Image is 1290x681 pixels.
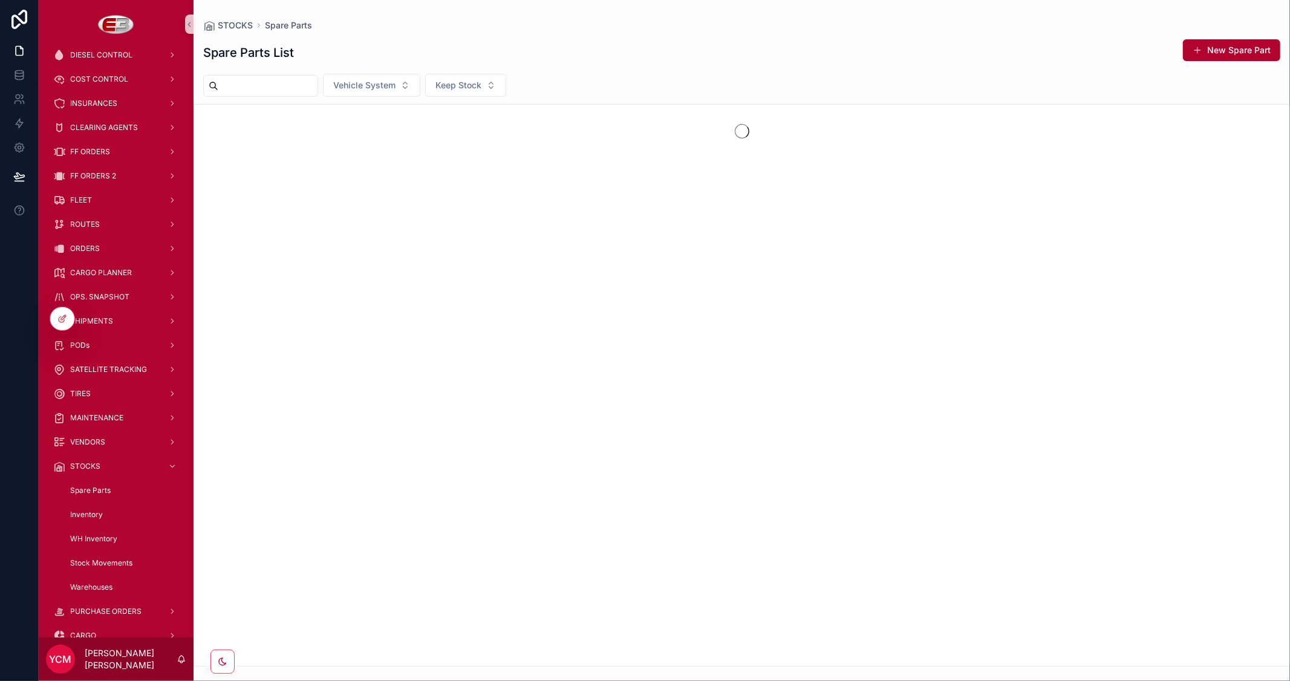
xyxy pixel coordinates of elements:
[70,292,129,302] span: OPS. SNAPSHOT
[70,389,91,399] span: TIRES
[39,48,194,637] div: scrollable content
[70,171,116,181] span: FF ORDERS 2
[70,340,90,350] span: PODs
[46,189,186,211] a: FLEET
[46,44,186,66] a: DIESEL CONTROL
[46,455,186,477] a: STOCKS
[70,50,132,60] span: DIESEL CONTROL
[70,220,100,229] span: ROUTES
[203,44,294,61] h1: Spare Parts List
[323,74,420,97] button: Select Button
[46,625,186,647] a: CARGO
[46,310,186,332] a: SHIPMENTS
[70,268,132,278] span: CARGO PLANNER
[70,558,132,568] span: Stock Movements
[60,480,186,501] a: Spare Parts
[46,383,186,405] a: TIRES
[46,286,186,308] a: OPS. SNAPSHOT
[425,74,506,97] button: Select Button
[70,74,128,84] span: COST CONTROL
[46,213,186,235] a: ROUTES
[435,79,481,91] span: Keep Stock
[60,552,186,574] a: Stock Movements
[70,413,123,423] span: MAINTENANCE
[46,93,186,114] a: INSURANCES
[70,631,96,640] span: CARGO
[60,576,186,598] a: Warehouses
[46,407,186,429] a: MAINTENANCE
[46,141,186,163] a: FF ORDERS
[70,437,105,447] span: VENDORS
[70,99,117,108] span: INSURANCES
[70,461,100,471] span: STOCKS
[70,123,138,132] span: CLEARING AGENTS
[60,504,186,526] a: Inventory
[50,652,72,666] span: YCM
[70,486,111,495] span: Spare Parts
[203,19,253,31] a: STOCKS
[60,528,186,550] a: WH Inventory
[70,244,100,253] span: ORDERS
[46,431,186,453] a: VENDORS
[70,534,117,544] span: WH Inventory
[46,359,186,380] a: SATELLITE TRACKING
[70,147,110,157] span: FF ORDERS
[70,607,142,616] span: PURCHASE ORDERS
[218,19,253,31] span: STOCKS
[333,79,396,91] span: Vehicle System
[46,262,186,284] a: CARGO PLANNER
[46,238,186,259] a: ORDERS
[70,316,113,326] span: SHIPMENTS
[85,647,177,671] p: [PERSON_NAME] [PERSON_NAME]
[46,334,186,356] a: PODs
[46,165,186,187] a: FF ORDERS 2
[46,601,186,622] a: PURCHASE ORDERS
[1183,39,1280,61] button: New Spare Part
[70,582,112,592] span: Warehouses
[70,510,103,520] span: Inventory
[70,365,147,374] span: SATELLITE TRACKING
[98,15,135,34] img: App logo
[70,195,92,205] span: FLEET
[46,117,186,138] a: CLEARING AGENTS
[46,68,186,90] a: COST CONTROL
[265,19,312,31] a: Spare Parts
